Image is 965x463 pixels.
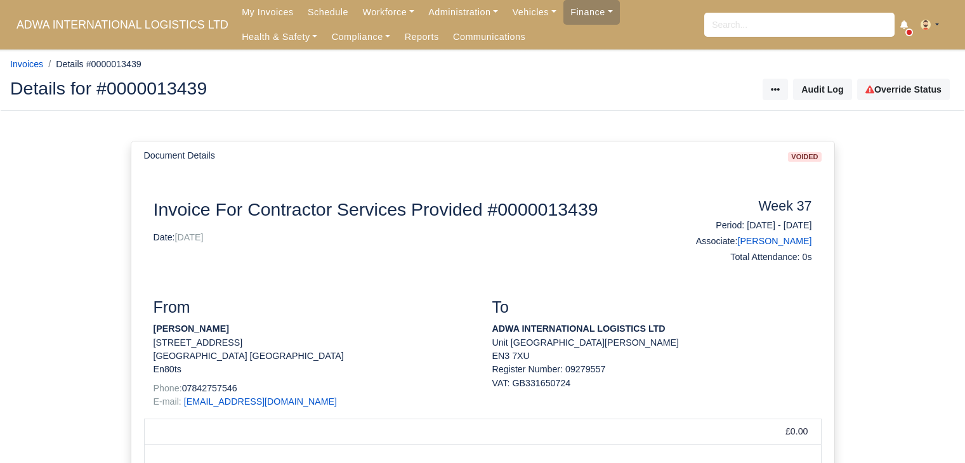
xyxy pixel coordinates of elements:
[154,199,643,220] h2: Invoice For Contractor Services Provided #0000013439
[154,396,181,407] span: E-mail:
[154,336,473,349] p: [STREET_ADDRESS]
[483,363,822,390] div: Register Number: 09279557
[492,377,812,390] div: VAT: GB331650724
[154,298,473,317] h3: From
[398,25,446,49] a: Reports
[737,236,811,246] a: [PERSON_NAME]
[184,396,337,407] a: [EMAIL_ADDRESS][DOMAIN_NAME]
[10,59,43,69] a: Invoices
[446,25,533,49] a: Communications
[662,236,812,247] h6: Associate:
[43,57,141,72] li: Details #0000013439
[793,79,851,100] button: Audit Log
[492,336,812,349] p: Unit [GEOGRAPHIC_DATA][PERSON_NAME]
[10,79,473,97] h2: Details for #0000013439
[154,382,473,395] p: 07842757546
[10,13,235,37] a: ADWA INTERNATIONAL LOGISTICS LTD
[144,150,215,161] h6: Document Details
[154,383,182,393] span: Phone:
[175,232,204,242] span: [DATE]
[788,152,821,162] span: voided
[154,363,473,376] p: En80ts
[492,323,666,334] strong: ADWA INTERNATIONAL LOGISTICS LTD
[857,79,950,100] a: Override Status
[662,252,812,263] h6: Total Attendance: 0s
[235,25,325,49] a: Health & Safety
[492,349,812,363] p: EN3 7XU
[10,12,235,37] span: ADWA INTERNATIONAL LOGISTICS LTD
[662,220,812,231] h6: Period: [DATE] - [DATE]
[154,323,229,334] strong: [PERSON_NAME]
[492,298,812,317] h3: To
[324,25,397,49] a: Compliance
[154,231,643,244] p: Date:
[662,199,812,215] h4: Week 37
[154,349,473,363] p: [GEOGRAPHIC_DATA] [GEOGRAPHIC_DATA]
[567,419,821,445] td: £0.00
[704,13,895,37] input: Search...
